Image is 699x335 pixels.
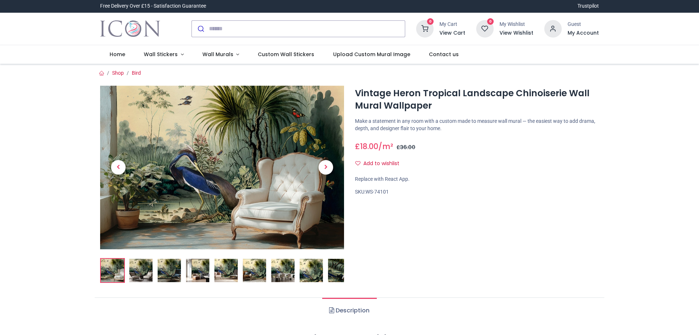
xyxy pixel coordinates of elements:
[319,160,333,175] span: Next
[134,45,193,64] a: Wall Stickers
[100,86,344,249] img: Vintage Heron Tropical Landscape Chinoiserie Wall Mural Wallpaper
[400,144,415,151] span: 36.00
[333,51,410,58] span: Upload Custom Mural Image
[158,259,181,282] img: WS-74101-03
[499,30,533,37] a: View Wishlist
[355,161,360,166] i: Add to wishlist
[202,51,233,58] span: Wall Murals
[186,259,209,282] img: WS-74101-04
[100,3,206,10] div: Free Delivery Over £15 - Satisfaction Guarantee
[396,144,415,151] span: £
[568,30,599,37] a: My Account
[378,141,393,152] span: /m²
[355,176,599,183] div: Replace with React App.
[568,21,599,28] div: Guest
[355,87,599,112] h1: Vintage Heron Tropical Landscape Chinoiserie Wall Mural Wallpaper
[100,110,137,225] a: Previous
[322,298,376,323] a: Description
[101,259,124,282] img: Vintage Heron Tropical Landscape Chinoiserie Wall Mural Wallpaper
[243,259,266,282] img: WS-74101-06
[355,188,599,196] div: SKU:
[110,51,125,58] span: Home
[300,259,323,282] img: WS-74101-08
[439,30,465,37] a: View Cart
[355,157,406,170] button: Add to wishlistAdd to wishlist
[111,160,126,175] span: Previous
[132,70,141,76] a: Bird
[427,18,434,25] sup: 0
[308,110,344,225] a: Next
[499,21,533,28] div: My Wishlist
[429,51,459,58] span: Contact us
[360,141,378,152] span: 18.00
[144,51,178,58] span: Wall Stickers
[193,45,249,64] a: Wall Murals
[328,259,351,282] img: Extra product image
[366,189,389,195] span: WS-74101
[355,118,599,132] p: Make a statement in any room with a custom made to measure wall mural — the easiest way to add dr...
[476,25,494,31] a: 0
[439,21,465,28] div: My Cart
[487,18,494,25] sup: 0
[100,19,160,39] a: Logo of Icon Wall Stickers
[355,141,378,152] span: £
[100,19,160,39] img: Icon Wall Stickers
[271,259,295,282] img: WS-74101-07
[112,70,124,76] a: Shop
[214,259,238,282] img: WS-74101-05
[416,25,434,31] a: 0
[192,21,209,37] button: Submit
[577,3,599,10] a: Trustpilot
[129,259,153,282] img: WS-74101-02
[258,51,314,58] span: Custom Wall Stickers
